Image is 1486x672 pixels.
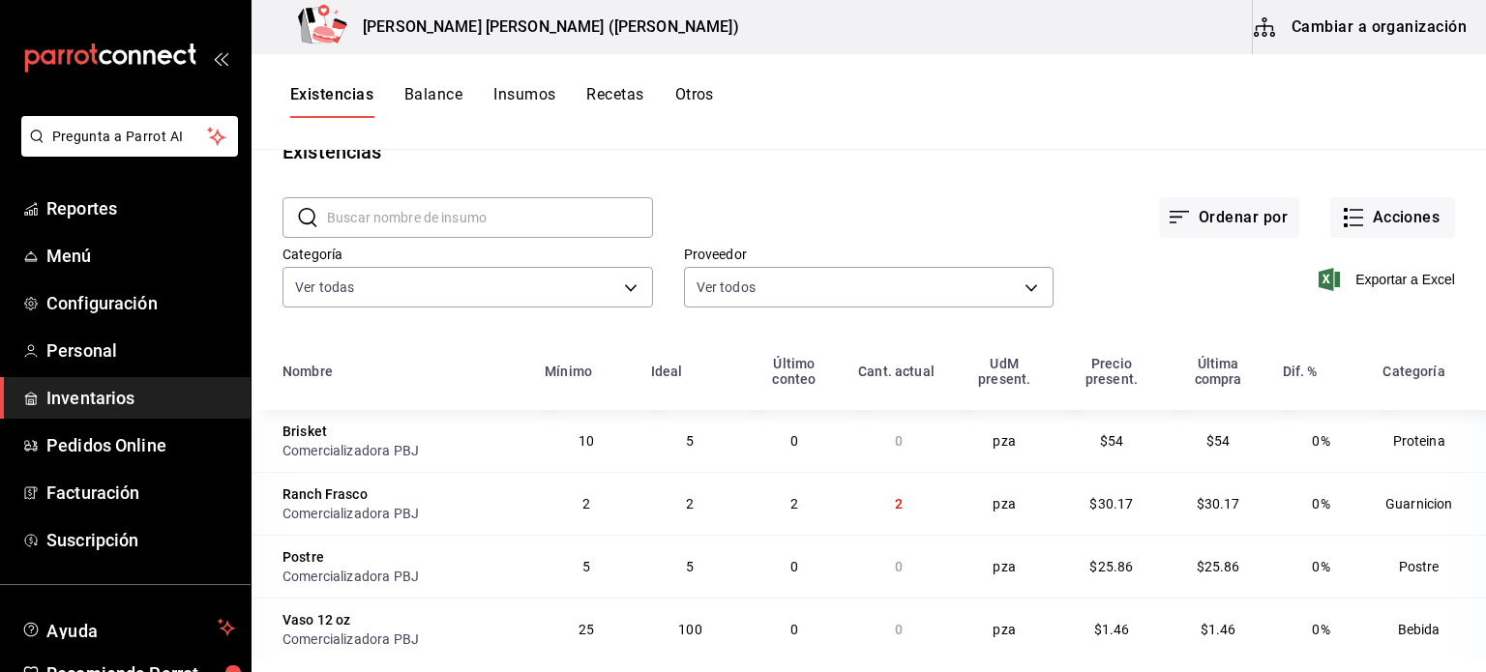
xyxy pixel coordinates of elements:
[1371,535,1486,598] td: Postre
[586,85,643,118] button: Recetas
[404,85,462,118] button: Balance
[1100,433,1123,449] span: $54
[1070,356,1154,387] div: Precio present.
[46,385,235,411] span: Inventarios
[951,535,1058,598] td: pza
[1312,622,1329,637] span: 0%
[1323,268,1455,291] button: Exportar a Excel
[1330,197,1455,238] button: Acciones
[790,559,798,574] span: 0
[1089,559,1133,574] span: $25.86
[282,567,521,586] div: Comercializadora PBJ
[46,195,235,221] span: Reportes
[678,622,701,637] span: 100
[895,622,903,637] span: 0
[686,496,694,511] span: 2
[951,472,1058,535] td: pza
[52,127,208,147] span: Pregunta a Parrot AI
[282,364,333,379] div: Nombre
[579,622,594,637] span: 25
[21,116,238,157] button: Pregunta a Parrot AI
[295,278,354,297] span: Ver todas
[1382,364,1444,379] div: Categoría
[1206,433,1230,449] span: $54
[1160,197,1299,238] button: Ordenar por
[282,547,324,567] div: Postre
[1371,598,1486,660] td: Bebida
[1283,364,1318,379] div: Dif. %
[282,137,381,166] div: Existencias
[282,504,521,523] div: Comercializadora PBJ
[582,559,590,574] span: 5
[46,243,235,269] span: Menú
[951,598,1058,660] td: pza
[282,248,653,261] label: Categoría
[46,432,235,458] span: Pedidos Online
[1371,410,1486,472] td: Proteina
[327,198,653,237] input: Buscar nombre de insumo
[790,622,798,637] span: 0
[675,85,714,118] button: Otros
[858,364,935,379] div: Cant. actual
[697,278,756,297] span: Ver todos
[951,410,1058,472] td: pza
[790,433,798,449] span: 0
[895,496,903,511] span: 2
[651,364,683,379] div: Ideal
[290,85,714,118] div: navigation tabs
[46,290,235,316] span: Configuración
[895,433,903,449] span: 0
[290,85,373,118] button: Existencias
[1197,496,1240,511] span: $30.17
[282,422,327,441] div: Brisket
[579,433,594,449] span: 10
[46,616,210,639] span: Ayuda
[282,629,521,649] div: Comercializadora PBJ
[1094,622,1130,637] span: $1.46
[282,484,368,504] div: Ranch Frasco
[14,140,238,161] a: Pregunta a Parrot AI
[582,496,590,511] span: 2
[1201,622,1236,637] span: $1.46
[493,85,555,118] button: Insumos
[686,559,694,574] span: 5
[963,356,1047,387] div: UdM present.
[686,433,694,449] span: 5
[282,610,351,629] div: Vaso 12 oz
[1312,433,1329,449] span: 0%
[1371,472,1486,535] td: Guarnicion
[213,50,228,66] button: open_drawer_menu
[545,364,592,379] div: Mínimo
[1312,559,1329,574] span: 0%
[754,356,836,387] div: Último conteo
[684,248,1055,261] label: Proveedor
[46,527,235,553] span: Suscripción
[1089,496,1133,511] span: $30.17
[46,337,235,364] span: Personal
[347,15,739,39] h3: [PERSON_NAME] [PERSON_NAME] ([PERSON_NAME])
[282,441,521,460] div: Comercializadora PBJ
[790,496,798,511] span: 2
[895,559,903,574] span: 0
[1176,356,1260,387] div: Última compra
[1312,496,1329,511] span: 0%
[1197,559,1240,574] span: $25.86
[46,480,235,506] span: Facturación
